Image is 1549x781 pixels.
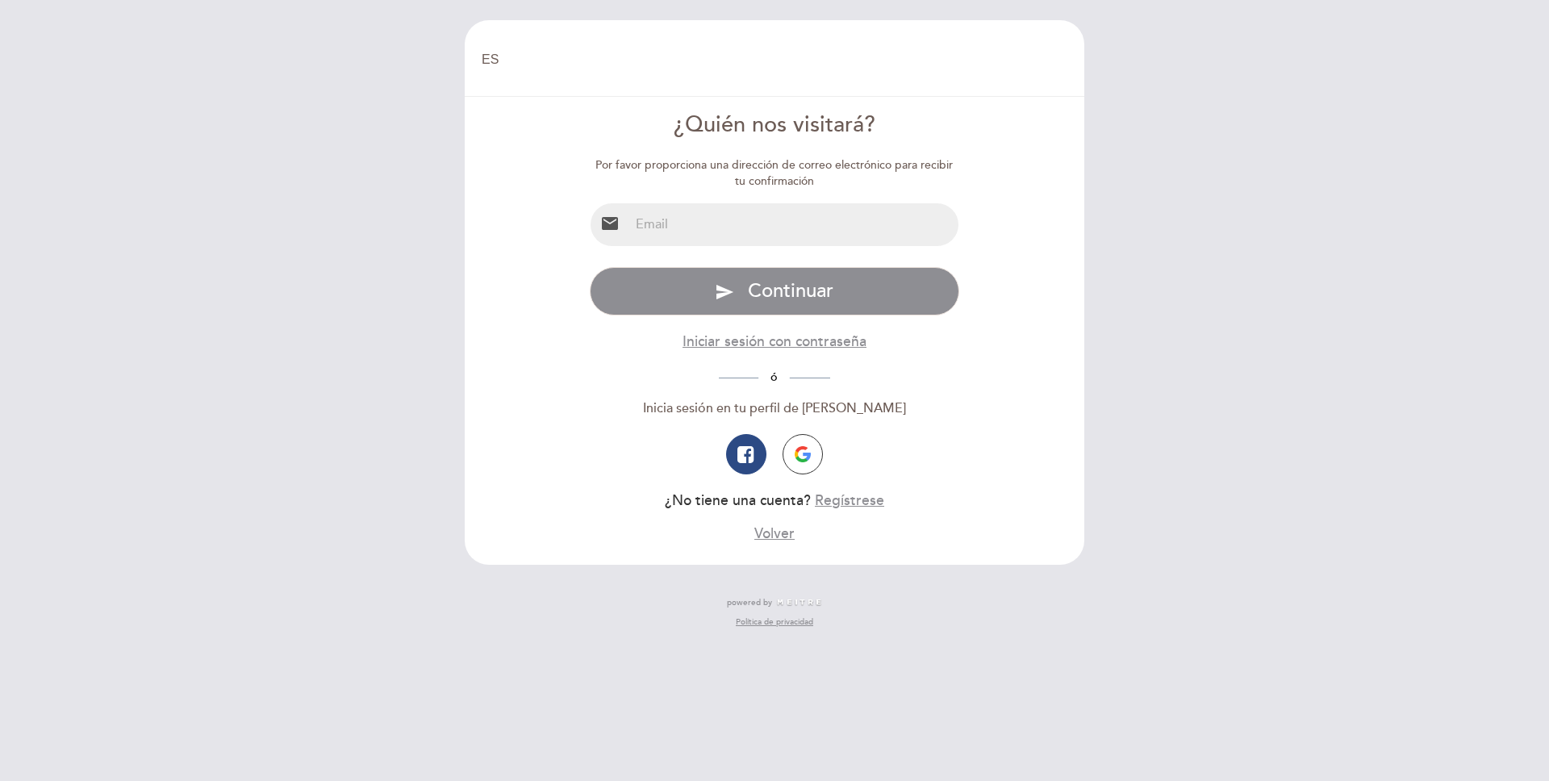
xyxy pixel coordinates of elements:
img: MEITRE [776,599,822,607]
div: Por favor proporciona una dirección de correo electrónico para recibir tu confirmación [590,157,960,190]
span: ó [758,370,790,384]
a: Política de privacidad [736,616,813,628]
button: send Continuar [590,267,960,315]
span: Continuar [748,279,833,303]
i: email [600,214,620,233]
button: Iniciar sesión con contraseña [683,332,866,352]
a: powered by [727,597,822,608]
button: Regístrese [815,491,884,511]
div: ¿Quién nos visitará? [590,110,960,141]
input: Email [629,203,959,246]
span: powered by [727,597,772,608]
i: send [715,282,734,302]
img: icon-google.png [795,446,811,462]
span: ¿No tiene una cuenta? [665,492,811,509]
button: Volver [754,524,795,544]
div: Inicia sesión en tu perfil de [PERSON_NAME] [590,399,960,418]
